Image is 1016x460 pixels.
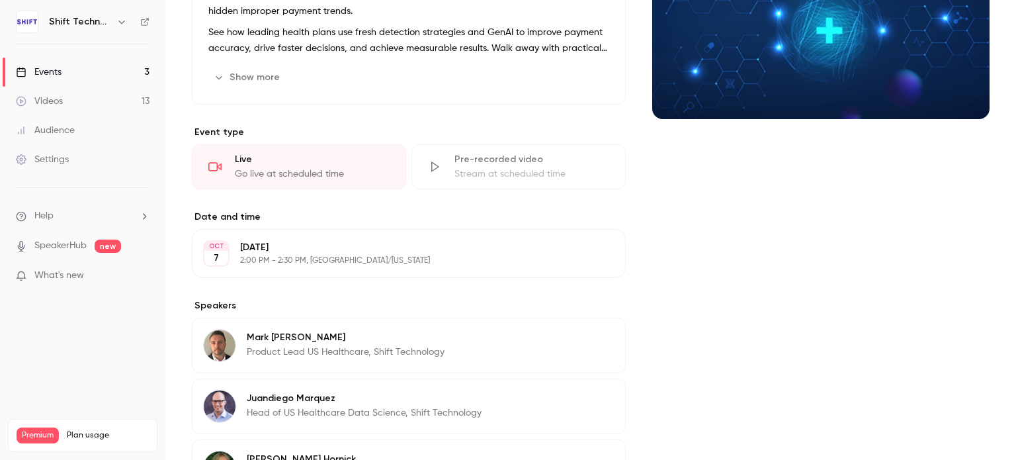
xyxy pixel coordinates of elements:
img: Juandiego Marquez [204,391,235,422]
p: Event type [192,126,626,139]
p: 7 [214,252,219,265]
img: Shift Technology [17,11,38,32]
p: 2:00 PM - 2:30 PM, [GEOGRAPHIC_DATA]/[US_STATE] [240,255,556,266]
span: What's new [34,269,84,283]
img: Mark Starinsky [204,330,235,361]
button: Show more [208,67,288,88]
div: Pre-recorded video [454,153,609,166]
h6: Shift Technology [49,15,111,28]
div: OCT [204,242,228,251]
div: Events [16,66,62,79]
div: Mark StarinskyMark [PERSON_NAME]Product Lead US Healthcare, Shift Technology [192,318,626,373]
label: Date and time [192,210,626,224]
span: Plan usage [67,430,149,441]
div: LiveGo live at scheduled time [192,144,406,189]
div: Settings [16,153,69,166]
div: Stream at scheduled time [454,167,609,181]
div: Audience [16,124,75,137]
span: Help [34,209,54,223]
div: Go live at scheduled time [235,167,390,181]
p: Mark [PERSON_NAME] [247,331,444,344]
p: Head of US Healthcare Data Science, Shift Technology [247,406,482,420]
div: Pre-recorded videoStream at scheduled time [411,144,626,189]
p: [DATE] [240,241,556,254]
div: Juandiego MarquezJuandiego MarquezHead of US Healthcare Data Science, Shift Technology [192,379,626,434]
div: Videos [16,95,63,108]
span: new [95,240,121,253]
p: Juandiego Marquez [247,392,482,405]
p: Product Lead US Healthcare, Shift Technology [247,345,444,359]
a: SpeakerHub [34,239,87,253]
span: Premium [17,428,59,443]
iframe: Noticeable Trigger [134,270,149,282]
div: Live [235,153,390,166]
li: help-dropdown-opener [16,209,149,223]
p: See how leading health plans use fresh detection strategies and GenAI to improve payment accuracy... [208,24,609,56]
label: Speakers [192,299,626,312]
